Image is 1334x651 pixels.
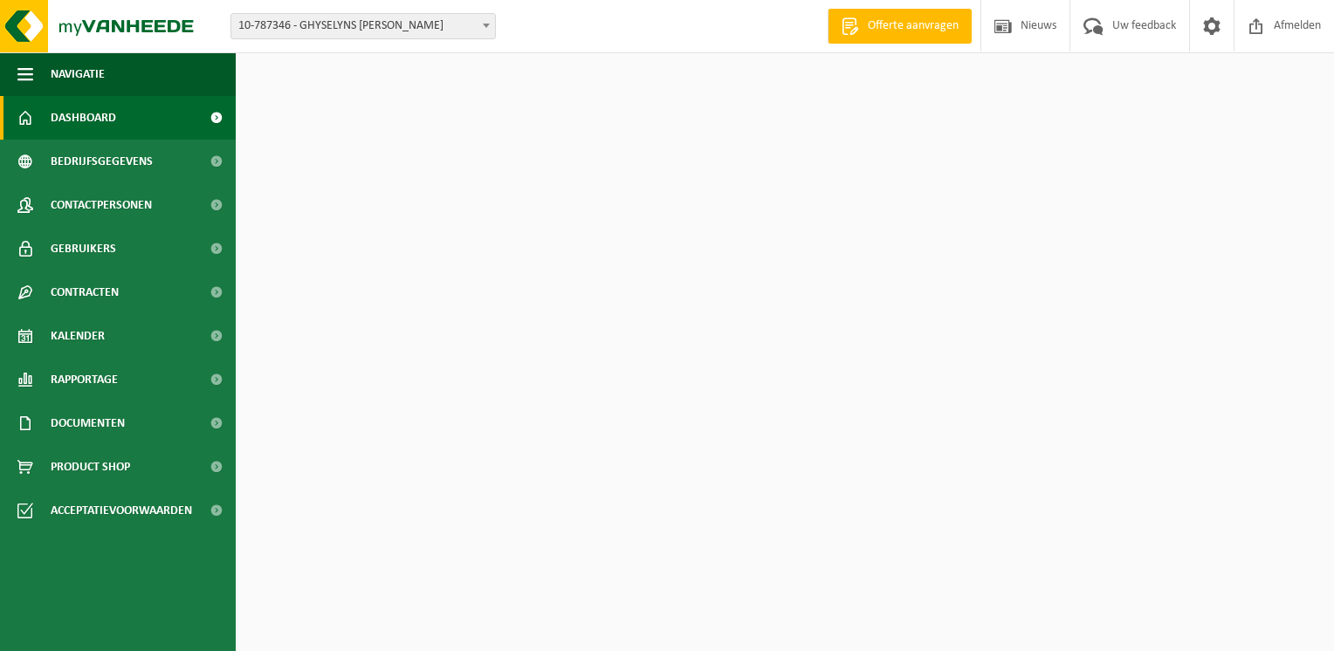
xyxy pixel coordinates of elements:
span: Product Shop [51,445,130,489]
span: Rapportage [51,358,118,401]
span: Kalender [51,314,105,358]
span: Contracten [51,271,119,314]
span: 10-787346 - GHYSELYNS PATRICK - KERKHOVE [231,14,495,38]
a: Offerte aanvragen [828,9,972,44]
span: Bedrijfsgegevens [51,140,153,183]
span: 10-787346 - GHYSELYNS PATRICK - KERKHOVE [230,13,496,39]
span: Dashboard [51,96,116,140]
span: Offerte aanvragen [863,17,963,35]
span: Gebruikers [51,227,116,271]
span: Navigatie [51,52,105,96]
span: Contactpersonen [51,183,152,227]
span: Documenten [51,401,125,445]
span: Acceptatievoorwaarden [51,489,192,532]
